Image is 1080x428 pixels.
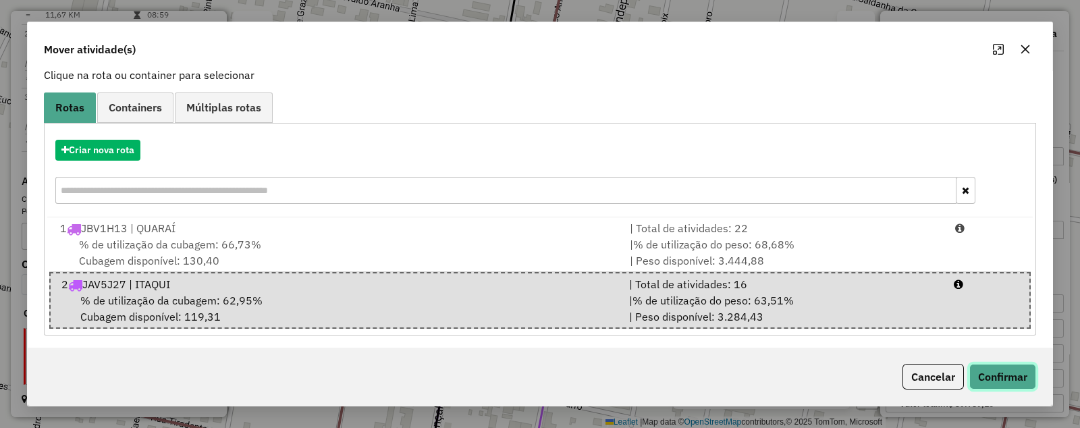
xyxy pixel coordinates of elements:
[55,102,84,113] span: Rotas
[902,364,964,390] button: Cancelar
[955,223,965,234] i: Porcentagens após mover as atividades: Cubagem: 69,20% Peso: 71,13%
[53,276,621,292] div: 2 JAV5J27 | ITAQUI
[52,220,622,236] div: 1 JBV1H13 | QUARAÍ
[80,294,263,307] span: % de utilização da cubagem: 62,95%
[954,279,963,290] i: Porcentagens após mover as atividades: Cubagem: 65,95% Peso: 66,49%
[109,102,162,113] span: Containers
[621,276,946,292] div: | Total de atividades: 16
[44,67,254,83] label: Clique na rota ou container para selecionar
[632,294,794,307] span: % de utilização do peso: 63,51%
[622,236,947,269] div: | | Peso disponível: 3.444,88
[621,292,946,325] div: | | Peso disponível: 3.284,43
[44,41,136,57] span: Mover atividade(s)
[55,140,140,161] button: Criar nova rota
[622,220,947,236] div: | Total de atividades: 22
[988,38,1009,60] button: Maximize
[633,238,794,251] span: % de utilização do peso: 68,68%
[186,102,261,113] span: Múltiplas rotas
[969,364,1036,390] button: Confirmar
[79,238,261,251] span: % de utilização da cubagem: 66,73%
[53,292,621,325] div: Cubagem disponível: 119,31
[52,236,622,269] div: Cubagem disponível: 130,40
